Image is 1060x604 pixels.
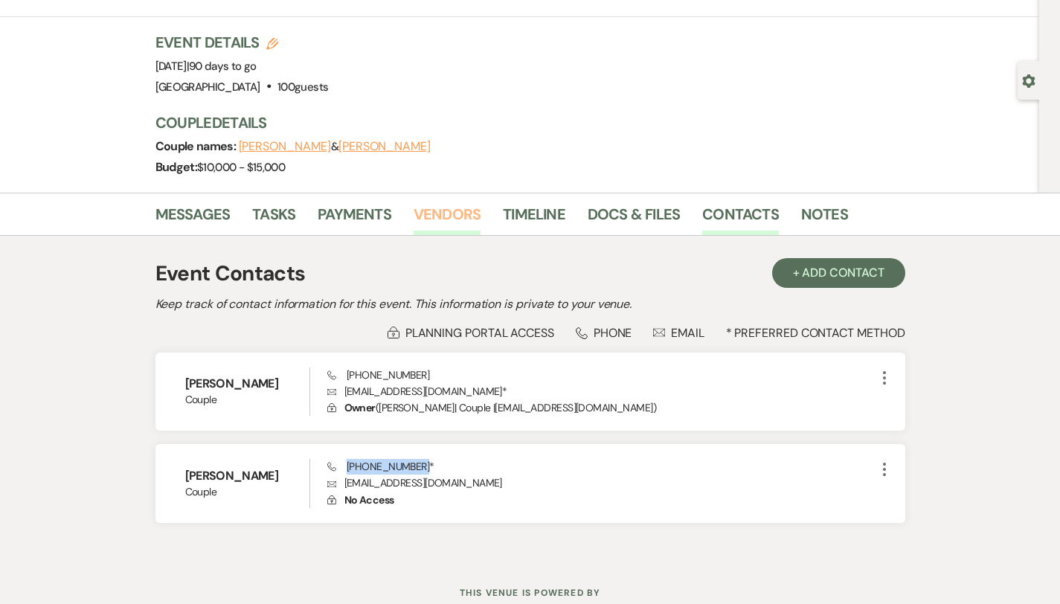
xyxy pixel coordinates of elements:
button: Open lead details [1022,73,1035,87]
span: [DATE] [155,59,257,74]
span: No Access [344,493,394,507]
button: + Add Contact [772,258,905,288]
a: Payments [318,202,391,235]
a: Messages [155,202,231,235]
button: [PERSON_NAME] [239,141,331,152]
h6: [PERSON_NAME] [185,376,309,392]
div: Phone [576,325,632,341]
div: * Preferred Contact Method [155,325,905,341]
span: [PHONE_NUMBER] [327,368,429,382]
a: Timeline [503,202,565,235]
p: ( [PERSON_NAME] | Couple | [EMAIL_ADDRESS][DOMAIN_NAME] ) [327,399,876,416]
span: | [187,59,257,74]
span: 100 guests [277,80,328,94]
a: Vendors [414,202,481,235]
span: Couple [185,392,309,408]
a: Contacts [702,202,779,235]
span: $10,000 - $15,000 [197,160,285,175]
div: Planning Portal Access [388,325,554,341]
span: [PHONE_NUMBER] * [327,460,434,473]
span: Budget: [155,159,198,175]
span: 90 days to go [189,59,257,74]
a: Tasks [252,202,295,235]
h3: Event Details [155,32,329,53]
a: Notes [801,202,848,235]
button: [PERSON_NAME] [338,141,431,152]
h3: Couple Details [155,112,989,133]
p: [EMAIL_ADDRESS][DOMAIN_NAME] [327,475,876,491]
span: Owner [344,401,376,414]
a: Docs & Files [588,202,680,235]
span: [GEOGRAPHIC_DATA] [155,80,260,94]
span: Couple [185,484,309,500]
span: Couple names: [155,138,239,154]
h2: Keep track of contact information for this event. This information is private to your venue. [155,295,905,313]
p: [EMAIL_ADDRESS][DOMAIN_NAME] * [327,383,876,399]
div: Email [653,325,704,341]
span: & [239,139,431,154]
h6: [PERSON_NAME] [185,468,309,484]
h1: Event Contacts [155,258,306,289]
